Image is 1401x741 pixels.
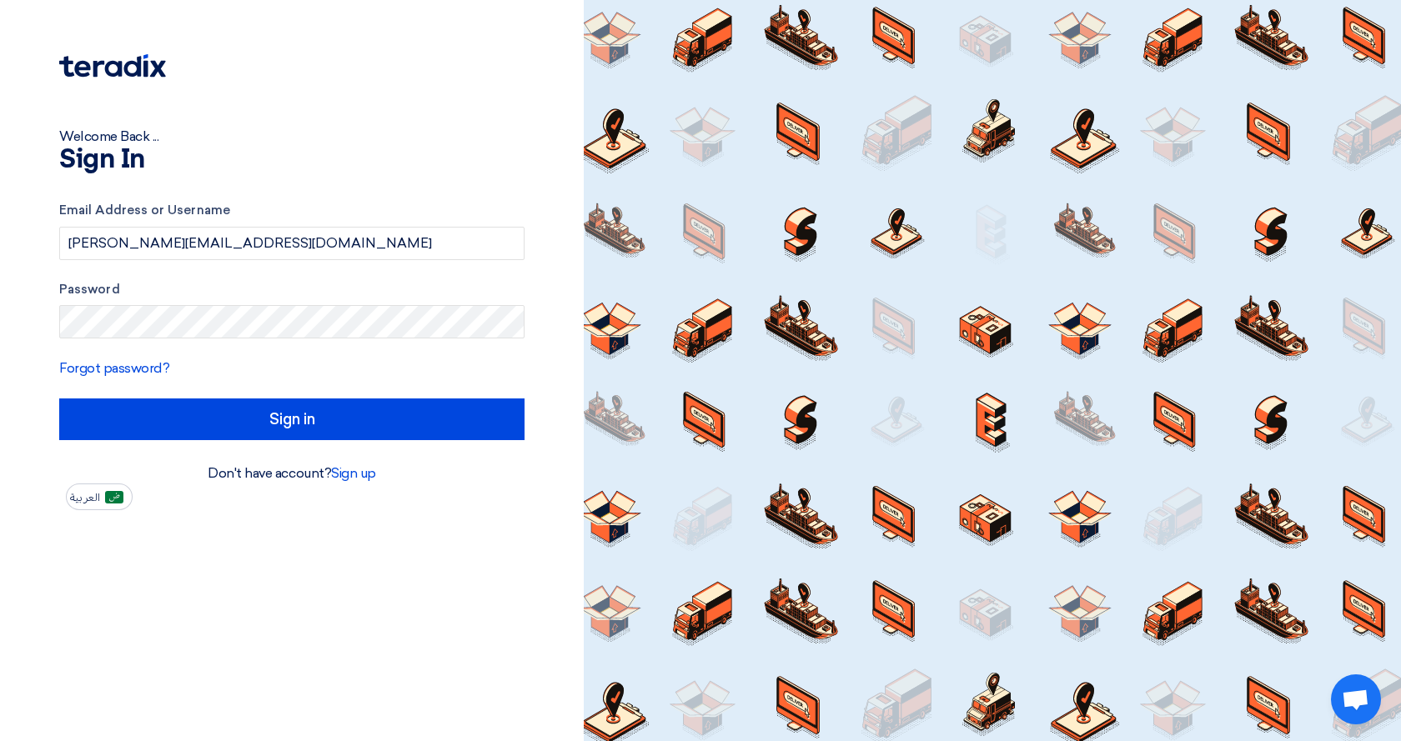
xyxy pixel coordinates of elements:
button: العربية [66,483,133,510]
h1: Sign In [59,147,525,173]
img: Teradix logo [59,54,166,78]
input: Sign in [59,398,525,440]
img: ar-AR.png [105,491,123,503]
div: Welcome Back ... [59,127,525,147]
a: Sign up [331,465,376,481]
a: Forgot password? [59,360,169,376]
span: العربية [70,492,100,503]
label: Email Address or Username [59,201,525,220]
input: Enter your business email or username [59,227,525,260]
div: Don't have account? [59,463,525,483]
label: Password [59,280,525,299]
a: Open chat [1331,674,1381,724]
